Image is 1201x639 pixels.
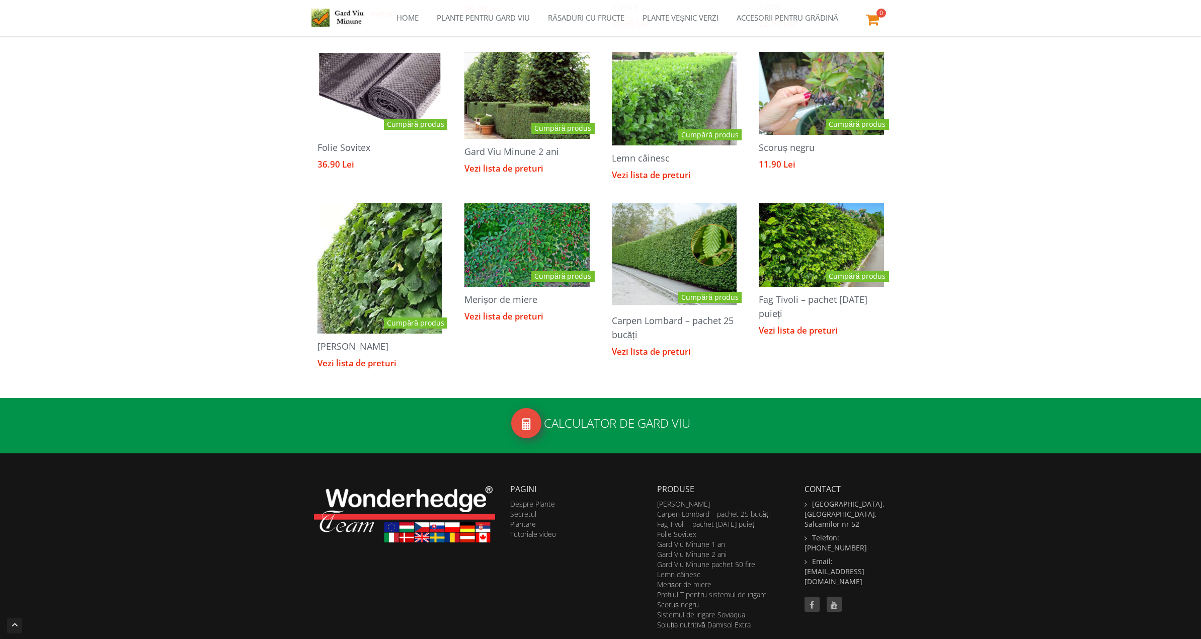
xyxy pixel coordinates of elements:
[317,340,388,352] a: [PERSON_NAME]
[317,359,396,368] a: Vezi lista de preturi
[657,519,756,529] a: Fag Tivoli – pachet [DATE] puieți
[759,52,884,135] img: Scoruș negru
[311,9,370,27] img: Logo
[510,519,536,529] a: Plantare
[657,620,751,629] a: Soluția nutritivă Damisol Extra
[678,292,742,303] a: Cumpără produs
[317,203,443,334] img: Alun
[317,52,443,135] img: Folie Sovitex
[805,499,888,529] li: [GEOGRAPHIC_DATA], [GEOGRAPHIC_DATA], Salcamilor nr 52
[314,408,888,443] a: phoneCalculator de gard viu
[657,499,710,509] a: [PERSON_NAME]
[612,347,691,357] a: Vezi lista de preturi
[314,486,495,542] img: wonderhedge
[759,141,815,153] a: Scoruș negru
[464,203,590,287] img: Merișor de miere
[317,357,396,369] span: Vezi lista de preturi
[464,310,543,322] span: Vezi lista de preturi
[657,481,789,498] h2: Produse
[657,580,711,589] a: Merișor de miere
[657,600,699,609] a: Scoruș negru
[612,152,670,164] a: Lemn câinesc
[384,119,447,130] a: Cumpără produs
[384,317,447,329] a: Cumpără produs
[464,145,559,157] a: Gard Viu Minune 2 ani
[612,203,737,308] img: Carpen Lombard – pachet 25 bucăți
[759,293,867,319] a: Fag Tivoli – pachet [DATE] puieți
[464,164,543,174] a: Vezi lista de preturi
[805,556,888,587] li: Email: [EMAIL_ADDRESS][DOMAIN_NAME]
[657,570,700,579] a: Lemn câinesc
[759,158,795,170] span: 11.90 Lei
[657,509,770,519] a: Carpen Lombard – pachet 25 bucăți
[759,326,838,336] a: Vezi lista de preturi
[876,9,886,18] span: 0
[759,325,838,336] span: Vezi lista de preturi
[612,314,734,341] a: Carpen Lombard – pachet 25 bucăți
[519,417,533,431] img: phone
[657,539,725,549] a: Gard Viu Minune 1 an
[826,271,889,282] a: Cumpără produs
[678,129,742,140] a: Cumpără produs
[612,346,691,357] span: Vezi lista de preturi
[612,169,691,181] span: Vezi lista de preturi
[657,560,755,569] a: Gard Viu Minune pachet 50 fire
[759,203,884,287] img: Fag Tivoli – pachet de 25 puieți
[657,590,767,599] a: Profilul T pentru sistemul de irigare
[612,52,737,145] img: Lemn câinesc
[464,293,537,305] a: Merișor de miere
[531,271,595,282] a: Cumpără produs
[510,529,556,539] a: Tutoriale video
[510,481,643,498] h2: Pagini
[317,141,370,153] a: Folie Sovitex
[510,509,536,519] a: Secretul
[657,549,727,559] a: Gard Viu Minune 2 ani
[826,119,889,130] a: Cumpără produs
[314,408,888,443] h2: Calculator de gard viu
[464,312,543,322] a: Vezi lista de preturi
[317,158,354,170] span: 36.90 Lei
[464,52,590,139] img: Gard Viu Minune 2 ani
[805,533,888,553] li: Telefon: [PHONE_NUMBER]
[464,163,543,174] span: Vezi lista de preturi
[805,481,888,498] h2: Contact
[657,610,745,619] a: Sistemul de irigare Soviaqua
[612,171,691,180] a: Vezi lista de preturi
[531,123,595,134] a: Cumpără produs
[657,529,696,539] a: Folie Sovitex
[510,499,555,509] a: Despre Plante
